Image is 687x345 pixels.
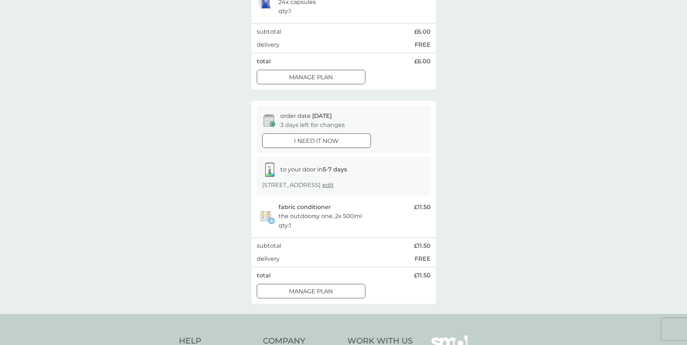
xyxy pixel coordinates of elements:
[280,120,345,130] p: 3 days left for changes
[289,287,333,296] p: Manage plan
[257,40,280,50] p: delivery
[414,241,431,251] span: £11.50
[414,271,431,280] span: £11.50
[257,254,280,264] p: delivery
[280,111,332,121] p: order date
[414,203,431,212] span: £11.50
[257,284,365,298] button: Manage plan
[322,182,334,188] a: edit
[278,203,331,212] p: fabric conditioner
[323,166,347,173] strong: 5-7 days
[257,241,281,251] p: subtotal
[414,27,431,37] span: £6.00
[415,40,431,50] p: FREE
[262,180,334,190] p: [STREET_ADDRESS]
[278,221,291,230] p: qty : 1
[278,7,291,16] p: qty : 1
[280,166,347,173] span: to your door in
[414,57,431,66] span: £6.00
[278,212,362,221] p: the outdoorsy one, 2x 500ml
[257,57,271,66] p: total
[312,112,332,119] span: [DATE]
[257,27,281,37] p: subtotal
[257,70,365,84] button: Manage plan
[294,136,339,146] p: i need it now
[415,254,431,264] p: FREE
[257,271,271,280] p: total
[262,133,371,148] button: i need it now
[289,73,333,82] p: Manage plan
